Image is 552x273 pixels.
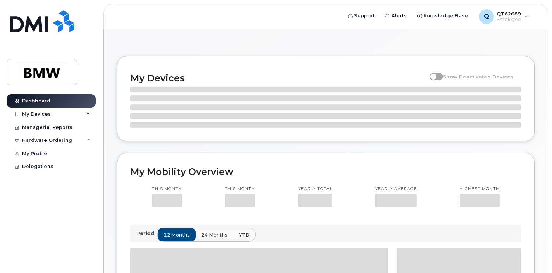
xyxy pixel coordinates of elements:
span: YTD [239,231,249,238]
h2: My Mobility Overview [130,166,521,177]
input: Show Deactivated Devices [430,70,436,76]
p: This month [152,186,182,192]
p: Yearly total [298,186,332,192]
span: Show Deactivated Devices [443,74,513,80]
p: Yearly average [375,186,417,192]
p: This month [225,186,255,192]
h2: My Devices [130,73,426,84]
p: Period [136,230,157,237]
span: 24 months [201,231,227,238]
p: Highest month [460,186,500,192]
